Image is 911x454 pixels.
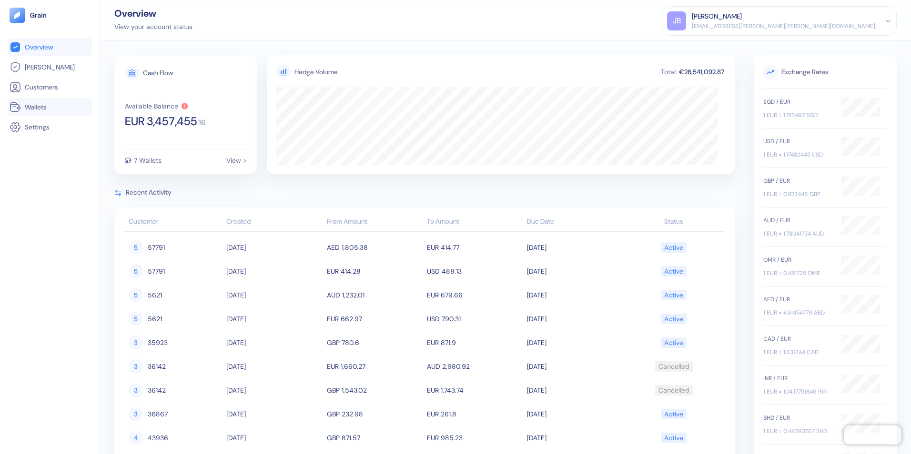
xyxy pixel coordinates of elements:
div: AED / EUR [763,295,832,304]
td: USD 790.31 [425,307,525,331]
td: EUR 985.23 [425,426,525,450]
td: GBP 871.57 [324,426,425,450]
td: [DATE] [525,236,625,259]
td: [DATE] [525,259,625,283]
div: 3 [129,407,143,421]
span: 5621 [148,287,162,303]
th: From Amount [324,213,425,232]
td: GBP 232.98 [324,402,425,426]
td: EUR 871.9 [425,331,525,355]
div: 1 EUR = 1.17482445 USD [763,150,832,159]
div: Status [628,217,720,227]
th: Customer [124,213,224,232]
span: Customers [25,82,58,92]
a: Wallets [10,101,90,113]
td: [DATE] [525,402,625,426]
td: EUR 1,743.74 [425,378,525,402]
td: EUR 261.8 [425,402,525,426]
div: Total: [660,69,678,75]
th: Created [224,213,324,232]
td: [DATE] [525,283,625,307]
div: GBP / EUR [763,177,832,185]
div: [EMAIL_ADDRESS][PERSON_NAME][PERSON_NAME][DOMAIN_NAME] [692,22,875,30]
span: Exchange Rates [763,65,887,79]
td: [DATE] [224,259,324,283]
div: SGD / EUR [763,98,832,106]
div: Cancelled [658,358,689,375]
td: [DATE] [525,378,625,402]
div: 3 [129,359,143,374]
td: [DATE] [224,426,324,450]
a: Settings [10,121,90,133]
img: logo [30,12,47,19]
td: EUR 1,660.27 [324,355,425,378]
td: [DATE] [224,378,324,402]
div: 5 [129,264,143,278]
div: 3 [129,336,143,350]
div: Active [664,406,683,422]
div: Active [664,335,683,351]
div: 5 [129,240,143,255]
td: [DATE] [224,331,324,355]
div: Available Balance [125,103,178,109]
td: EUR 414.77 [425,236,525,259]
span: 35923 [148,335,168,351]
iframe: Chatra live chat [844,425,901,444]
span: 5621 [148,311,162,327]
a: [PERSON_NAME] [10,61,90,73]
th: Due Date [525,213,625,232]
span: [PERSON_NAME] [25,62,75,72]
div: Active [664,430,683,446]
td: [DATE] [525,355,625,378]
img: logo-tablet-V2.svg [10,8,25,23]
div: 5 [129,288,143,302]
div: Active [664,263,683,279]
td: [DATE] [525,426,625,450]
td: GBP 780.6 [324,331,425,355]
td: [DATE] [224,402,324,426]
div: JB [667,11,686,30]
div: View > [226,157,247,164]
div: 1 EUR = 104.17751849 INR [763,387,832,396]
div: 1 EUR = 1.78041754 AUD [763,229,832,238]
a: Customers [10,81,90,93]
div: Active [664,287,683,303]
div: Overview [114,9,192,18]
span: Recent Activity [126,188,172,197]
td: AUD 2,980.92 [425,355,525,378]
td: [DATE] [525,307,625,331]
td: [DATE] [224,307,324,331]
div: 5 [129,312,143,326]
div: €26,541,092.87 [678,69,725,75]
td: AUD 1,232.01 [324,283,425,307]
div: INR / EUR [763,374,832,383]
span: 36867 [148,406,168,422]
td: EUR 662.97 [324,307,425,331]
div: Hedge Volume [294,67,338,77]
div: AUD / EUR [763,216,832,225]
div: 7 Wallets [134,157,162,164]
div: BHD / EUR [763,414,832,422]
td: [DATE] [525,331,625,355]
span: Settings [25,122,50,132]
td: AED 1,805.38 [324,236,425,259]
span: Overview [25,42,53,52]
div: Cash Flow [143,69,173,76]
div: USD / EUR [763,137,832,146]
td: GBP 1,543.02 [324,378,425,402]
div: 1 EUR = 0.44293767 BHD [763,427,832,435]
a: Overview [10,41,90,53]
td: USD 488.13 [425,259,525,283]
div: 1 EUR = 4.31454779 AED [763,308,832,317]
span: 36142 [148,358,166,375]
span: 57791 [148,239,165,256]
td: EUR 679.66 [425,283,525,307]
td: EUR 414.28 [324,259,425,283]
div: 1 EUR = 0.873446 GBP [763,190,832,198]
div: Active [664,239,683,256]
span: Wallets [25,102,47,112]
div: 1 EUR = 0.451725 OMR [763,269,832,277]
button: Available Balance [125,102,189,110]
div: 3 [129,383,143,397]
div: Cancelled [658,382,689,398]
